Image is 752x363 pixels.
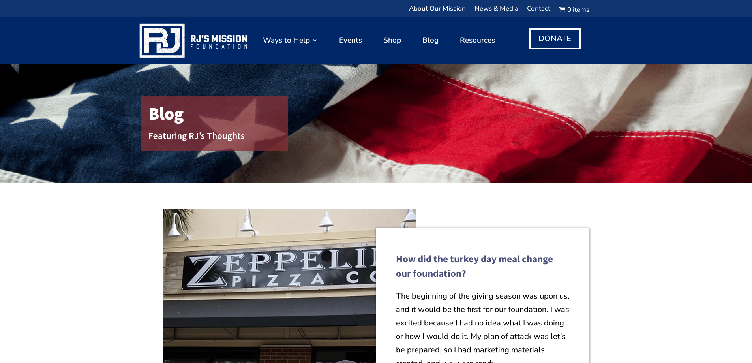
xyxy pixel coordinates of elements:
[529,28,581,49] a: DONATE
[559,6,589,16] a: Cart0 items
[422,21,439,60] a: Blog
[527,6,550,16] a: Contact
[339,21,362,60] a: Events
[567,7,589,13] span: 0 items
[148,129,284,147] h2: Featuring RJ’s Thoughts
[396,252,553,281] a: How did the turkey day meal change our foundation?
[263,21,318,60] a: Ways to Help
[409,6,466,16] a: About Our Mission
[559,5,567,14] i: Cart
[460,21,495,60] a: Resources
[383,21,401,60] a: Shop
[474,6,518,16] a: News & Media
[148,100,284,131] h1: Blog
